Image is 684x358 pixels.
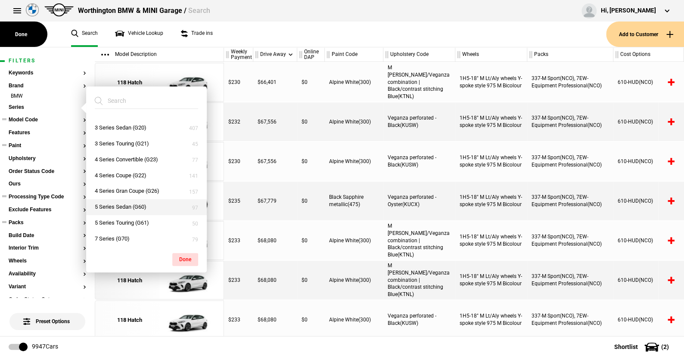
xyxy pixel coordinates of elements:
button: Order Status Category [9,297,86,303]
div: 1H5-18" M Lt/Aly wheels Y-spoke style 975 M Bicolour [455,300,527,339]
section: Order Status Code [9,169,86,182]
div: M [PERSON_NAME]/Veganza combination | Black/contrast stitching Blue(KTNL) [383,63,455,102]
div: 610-HUD(NCO) [613,300,684,339]
div: $230 [224,142,253,181]
h1: Filters [9,58,86,64]
div: Wheels [455,47,527,62]
a: 118 Hatch [99,301,159,339]
div: 1H5-18" M Lt/Aly wheels Y-spoke style 975 M Bicolour [455,102,527,141]
div: $0 [297,142,325,181]
div: Model Description [95,47,224,62]
button: Features [9,130,86,136]
img: cosySec [159,261,219,300]
div: 610-HUD(NCO) [613,261,684,299]
button: Add to Customer [606,22,684,47]
section: Interior Trim [9,245,86,258]
button: Wheels [9,258,86,264]
div: 337-M Sport(NCO), 7EW-Equipment Professional(NCO) [527,300,613,339]
button: Processing Type Code [9,194,86,200]
button: 3 Series Touring (G21) [86,136,207,152]
div: $0 [297,63,325,102]
section: Availability [9,271,86,284]
div: $233 [224,221,253,260]
button: Interior Trim [9,245,86,251]
div: $232 [224,102,253,141]
button: Paint [9,143,86,149]
section: Series [9,105,86,117]
span: ( 2 ) [661,344,669,350]
div: Veganza perforated - Black(KUSW) [383,142,455,181]
div: 1H5-18" M Lt/Aly wheels Y-spoke style 975 M Bicolour [455,63,527,102]
div: Veganza perforated - Black(KUSW) [383,102,455,141]
div: 118 Hatch [117,277,142,284]
button: Availability [9,271,86,277]
a: Vehicle Lookup [115,22,163,47]
section: Packs [9,220,86,233]
section: Keywords [9,70,86,83]
div: Worthington BMW & MINI Garage / [78,6,210,15]
img: cosySec [159,301,219,339]
section: Build Date [9,233,86,246]
div: 610-HUD(NCO) [613,102,684,141]
div: 337-M Sport(NCO), 7EW-Equipment Professional(NCO) [527,182,613,220]
button: Upholstery [9,156,86,162]
div: 1H5-18" M Lt/Aly wheels Y-spoke style 975 M Bicolour [455,142,527,181]
div: 1H5-18" M Lt/Aly wheels Y-spoke style 975 M Bicolour [455,221,527,260]
div: Weekly Payment [224,47,253,62]
div: Veganza perforated - Oyster(KUCX) [383,182,455,220]
div: 118 Hatch [117,316,142,324]
button: Brand [9,83,86,89]
div: Black Sapphire metallic(475) [325,182,383,220]
button: Variant [9,284,86,290]
button: Order Status Code [9,169,86,175]
div: $68,080 [253,221,297,260]
button: 5 Series Sedan (G60) [86,199,207,215]
span: Search [188,6,210,15]
img: bmw.png [26,3,39,16]
div: $0 [297,261,325,299]
div: $233 [224,261,253,299]
div: Packs [527,47,613,62]
button: 4 Series Coupe (G22) [86,168,207,184]
section: Features [9,130,86,143]
div: $0 [297,300,325,339]
div: $0 [297,102,325,141]
div: $0 [297,182,325,220]
button: 3 Series Sedan (G20) [86,120,207,136]
div: $233 [224,300,253,339]
div: 9947 Cars [32,343,58,351]
section: Processing Type Code [9,194,86,207]
div: Alpine White(300) [325,102,383,141]
div: Alpine White(300) [325,63,383,102]
div: $67,556 [253,102,297,141]
a: Trade ins [180,22,213,47]
button: Keywords [9,70,86,76]
span: Shortlist [614,344,638,350]
div: 337-M Sport(NCO), 7EW-Equipment Professional(NCO) [527,142,613,181]
img: mini.png [44,3,74,16]
section: BrandBMW [9,83,86,105]
button: Series [9,105,86,111]
div: $66,401 [253,63,297,102]
div: 337-M Sport(NCO), 7EW-Equipment Professional(NCO) [527,102,613,141]
div: M [PERSON_NAME]/Veganza combination | Black/contrast stitching Blue(KTNL) [383,221,455,260]
section: Exclude Features [9,207,86,220]
button: 7 Series (G70) [86,231,207,247]
div: 610-HUD(NCO) [613,142,684,181]
button: Done [172,253,198,266]
section: Model Code [9,117,86,130]
div: Veganza perforated - Black(KUSW) [383,300,455,339]
img: cosySec [159,63,219,102]
div: $235 [224,182,253,220]
div: Upholstery Code [383,47,455,62]
div: 610-HUD(NCO) [613,182,684,220]
div: Online DAP [297,47,324,62]
div: 1H5-18" M Lt/Aly wheels Y-spoke style 975 M Bicolour [455,182,527,220]
div: $67,779 [253,182,297,220]
div: $67,556 [253,142,297,181]
div: 610-HUD(NCO) [613,63,684,102]
div: 337-M Sport(NCO), 7EW-Equipment Professional(NCO) [527,63,613,102]
div: Cost Options [613,47,683,62]
div: 337-M Sport(NCO), 7EW-Equipment Professional(NCO) [527,261,613,299]
li: BMW [9,93,86,101]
